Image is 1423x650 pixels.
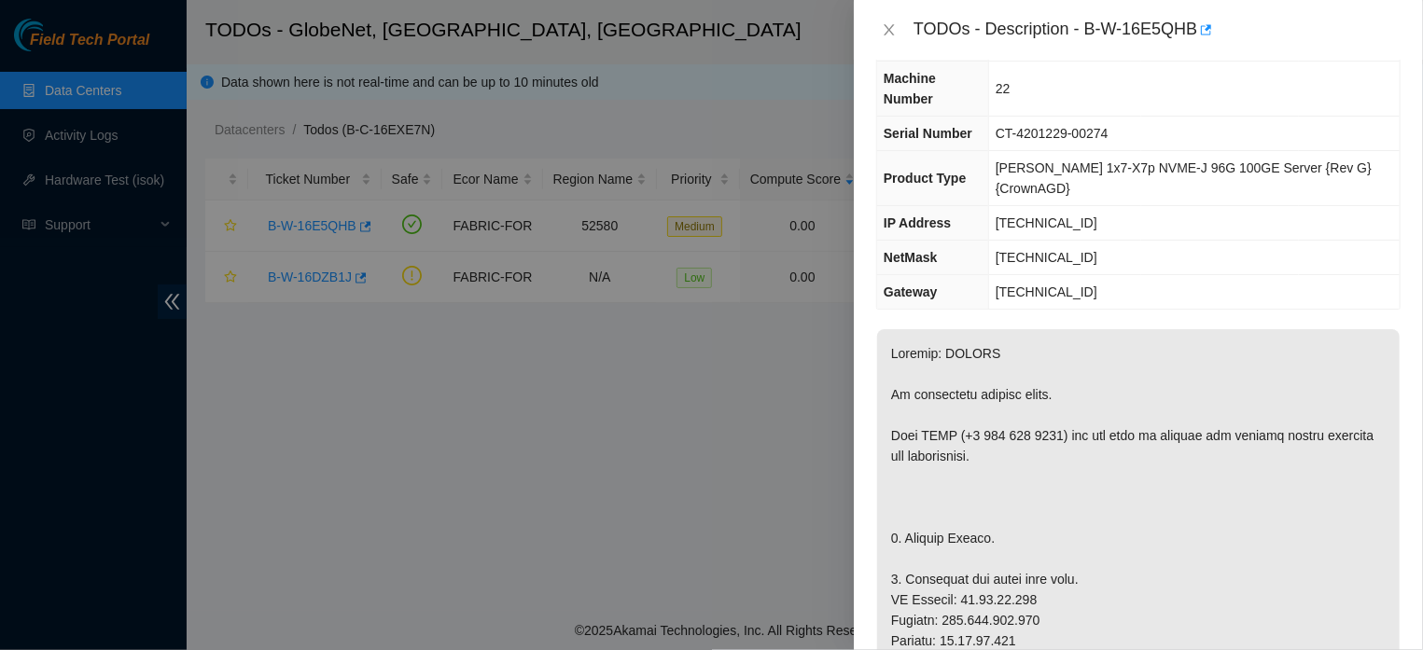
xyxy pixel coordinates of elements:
div: TODOs - Description - B-W-16E5QHB [914,15,1401,45]
span: [TECHNICAL_ID] [996,215,1097,230]
span: [PERSON_NAME] 1x7-X7p NVME-J 96G 100GE Server {Rev G}{CrownAGD} [996,160,1372,196]
span: close [882,22,897,37]
span: NetMask [884,250,938,265]
span: [TECHNICAL_ID] [996,284,1097,299]
span: IP Address [884,215,951,230]
button: Close [876,21,902,39]
span: CT-4201229-00274 [996,126,1109,141]
span: Serial Number [884,126,972,141]
span: Product Type [884,171,966,186]
span: Gateway [884,284,938,299]
span: Machine Number [884,71,936,106]
span: 22 [996,81,1011,96]
span: [TECHNICAL_ID] [996,250,1097,265]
